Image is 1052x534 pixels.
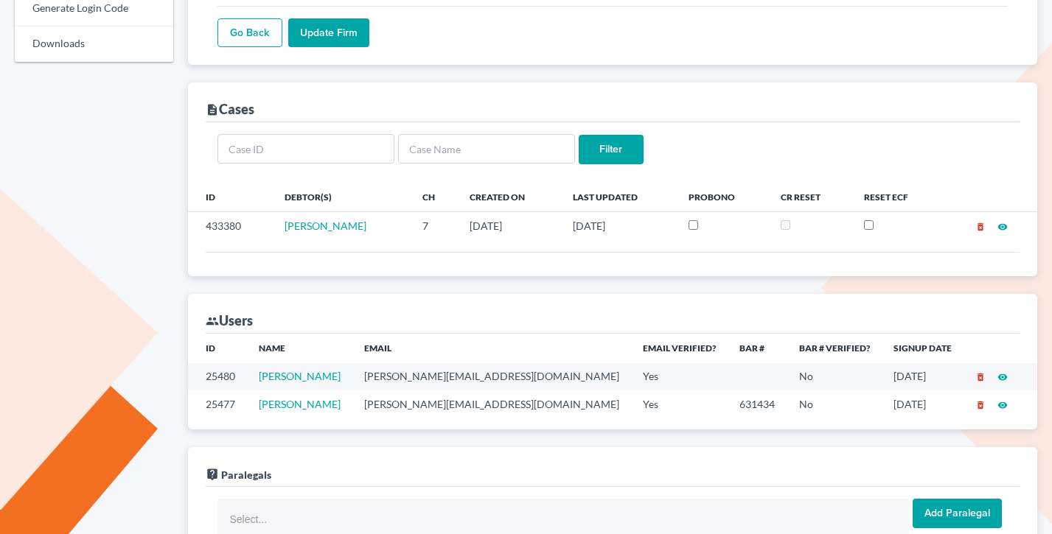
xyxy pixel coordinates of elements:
[997,400,1008,410] i: visibility
[206,103,219,116] i: description
[913,499,1002,528] input: Add Paralegal
[579,135,644,164] input: Filter
[458,182,561,211] th: Created On
[217,134,394,164] input: Case ID
[787,334,882,363] th: Bar # Verified?
[259,370,341,382] a: [PERSON_NAME]
[206,468,219,481] i: live_help
[188,212,273,240] td: 433380
[411,212,458,240] td: 7
[398,134,575,164] input: Case Name
[975,400,986,410] i: delete_forever
[975,372,986,382] i: delete_forever
[206,312,253,329] div: Users
[997,372,1008,382] i: visibility
[787,363,882,390] td: No
[997,219,1008,232] a: visibility
[882,334,964,363] th: Signup Date
[217,18,282,48] a: Go Back
[188,182,273,211] th: ID
[206,100,254,118] div: Cases
[975,398,986,410] a: delete_forever
[352,334,631,363] th: Email
[188,363,247,390] td: 25480
[15,27,173,62] a: Downloads
[458,212,561,240] td: [DATE]
[561,212,677,240] td: [DATE]
[247,334,352,363] th: Name
[997,222,1008,232] i: visibility
[975,370,986,382] a: delete_forever
[285,219,366,232] a: [PERSON_NAME]
[677,182,768,211] th: ProBono
[188,334,247,363] th: ID
[997,370,1008,382] a: visibility
[352,390,631,418] td: [PERSON_NAME][EMAIL_ADDRESS][DOMAIN_NAME]
[975,219,986,232] a: delete_forever
[561,182,677,211] th: Last Updated
[288,18,369,48] input: Update Firm
[259,398,341,410] a: [PERSON_NAME]
[882,390,964,418] td: [DATE]
[787,390,882,418] td: No
[728,334,787,363] th: Bar #
[975,222,986,232] i: delete_forever
[769,182,852,211] th: CR Reset
[631,334,728,363] th: Email Verified?
[352,363,631,390] td: [PERSON_NAME][EMAIL_ADDRESS][DOMAIN_NAME]
[206,315,219,328] i: group
[411,182,458,211] th: Ch
[882,363,964,390] td: [DATE]
[852,182,941,211] th: Reset ECF
[273,182,411,211] th: Debtor(s)
[631,390,728,418] td: Yes
[221,468,271,481] span: Paralegals
[631,363,728,390] td: Yes
[188,390,247,418] td: 25477
[728,390,787,418] td: 631434
[997,398,1008,410] a: visibility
